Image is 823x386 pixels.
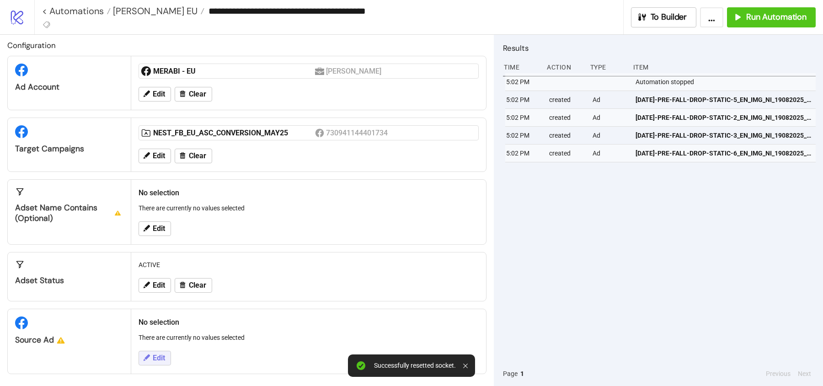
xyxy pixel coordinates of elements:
[139,149,171,163] button: Edit
[592,109,628,126] div: Ad
[592,91,628,108] div: Ad
[139,221,171,236] button: Edit
[700,7,723,27] button: ...
[636,130,812,140] span: [DATE]-PRE-FALL-DROP-STATIC-3_EN_IMG_NI_19082025_F_CC_SC24_USP10_SEASONAL
[589,59,626,76] div: Type
[548,109,585,126] div: created
[153,152,165,160] span: Edit
[135,256,482,273] div: ACTIVE
[503,59,540,76] div: Time
[636,145,812,162] a: [DATE]-PRE-FALL-DROP-STATIC-6_EN_IMG_NI_19082025_F_CC_SC24_USP10_SEASONAL
[15,82,123,92] div: Ad Account
[795,369,814,379] button: Next
[175,278,212,293] button: Clear
[175,87,212,102] button: Clear
[111,6,204,16] a: [PERSON_NAME] EU
[139,278,171,293] button: Edit
[503,42,816,54] h2: Results
[374,362,456,370] div: Successfully resetted socket.
[505,73,542,91] div: 5:02 PM
[139,203,479,213] p: There are currently no values selected
[139,187,479,198] h2: No selection
[189,281,206,289] span: Clear
[139,332,479,343] p: There are currently no values selected
[727,7,816,27] button: Run Automation
[15,275,123,286] div: Adset Status
[505,109,542,126] div: 5:02 PM
[651,12,687,22] span: To Builder
[153,90,165,98] span: Edit
[7,39,486,51] h2: Configuration
[326,127,390,139] div: 730941144401734
[636,113,812,123] span: [DATE]-PRE-FALL-DROP-STATIC-2_EN_IMG_NI_19082025_F_CC_SC24_USP10_SEASONAL
[548,91,585,108] div: created
[15,335,123,345] div: Source Ad
[505,145,542,162] div: 5:02 PM
[592,145,628,162] div: Ad
[636,127,812,144] a: [DATE]-PRE-FALL-DROP-STATIC-3_EN_IMG_NI_19082025_F_CC_SC24_USP10_SEASONAL
[636,91,812,108] a: [DATE]-PRE-FALL-DROP-STATIC-5_EN_IMG_NI_19082025_F_CC_SC24_USP10_SEASONAL
[636,95,812,105] span: [DATE]-PRE-FALL-DROP-STATIC-5_EN_IMG_NI_19082025_F_CC_SC24_USP10_SEASONAL
[139,351,171,365] button: Edit
[548,127,585,144] div: created
[153,225,165,233] span: Edit
[635,73,818,91] div: Automation stopped
[153,354,165,362] span: Edit
[505,91,542,108] div: 5:02 PM
[518,369,527,379] button: 1
[15,203,123,224] div: Adset Name contains (optional)
[503,369,518,379] span: Page
[15,144,123,154] div: Target Campaigns
[153,128,315,138] div: NEST_FB_EU_ASC_CONVERSION_MAY25
[546,59,583,76] div: Action
[189,90,206,98] span: Clear
[763,369,793,379] button: Previous
[746,12,807,22] span: Run Automation
[631,7,697,27] button: To Builder
[632,59,816,76] div: Item
[505,127,542,144] div: 5:02 PM
[189,152,206,160] span: Clear
[636,109,812,126] a: [DATE]-PRE-FALL-DROP-STATIC-2_EN_IMG_NI_19082025_F_CC_SC24_USP10_SEASONAL
[175,149,212,163] button: Clear
[111,5,198,17] span: [PERSON_NAME] EU
[548,145,585,162] div: created
[139,87,171,102] button: Edit
[326,65,383,77] div: [PERSON_NAME]
[139,316,479,328] h2: No selection
[153,66,315,76] div: MERABI - EU
[592,127,628,144] div: Ad
[636,148,812,158] span: [DATE]-PRE-FALL-DROP-STATIC-6_EN_IMG_NI_19082025_F_CC_SC24_USP10_SEASONAL
[42,6,111,16] a: < Automations
[153,281,165,289] span: Edit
